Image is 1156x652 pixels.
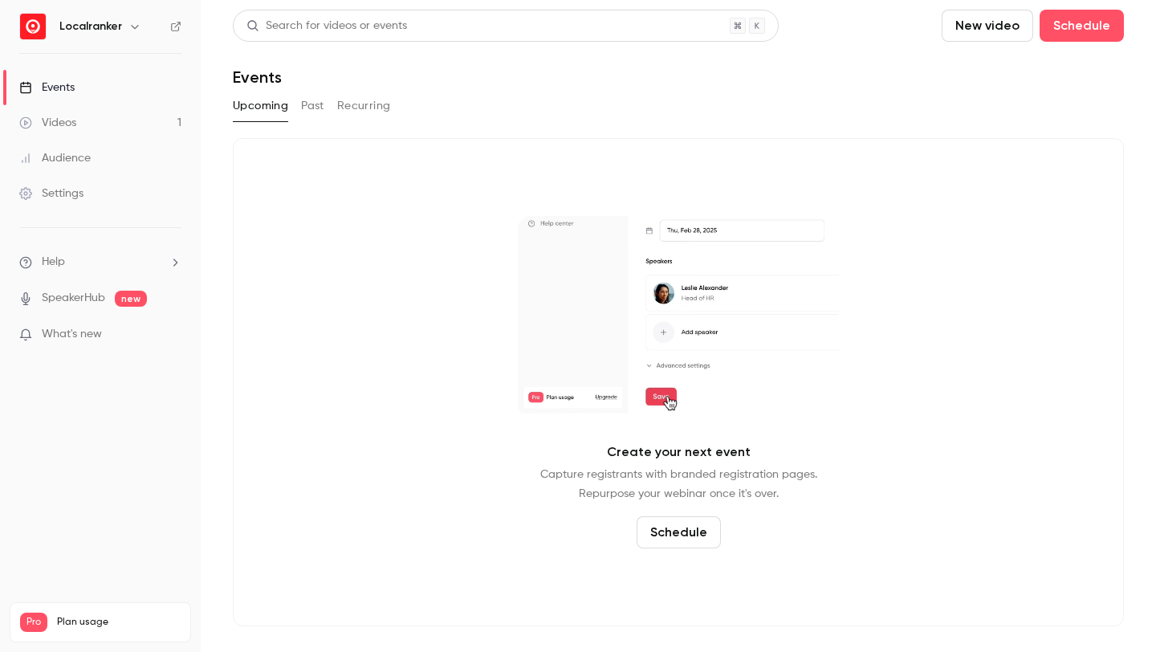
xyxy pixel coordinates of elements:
span: Help [42,254,65,271]
span: Plan usage [57,616,181,629]
p: Capture registrants with branded registration pages. Repurpose your webinar once it's over. [540,465,817,503]
span: What's new [42,326,102,343]
button: Recurring [337,93,391,119]
p: Create your next event [607,442,751,462]
button: New video [942,10,1033,42]
div: Audience [19,150,91,166]
span: new [115,291,147,307]
button: Past [301,93,324,119]
div: Events [19,79,75,96]
li: help-dropdown-opener [19,254,181,271]
span: Pro [20,613,47,632]
button: Upcoming [233,93,288,119]
h6: Localranker [59,18,122,35]
div: Settings [19,185,83,202]
h1: Events [233,67,282,87]
a: SpeakerHub [42,290,105,307]
img: Localranker [20,14,46,39]
button: Schedule [1040,10,1124,42]
button: Schedule [637,516,721,548]
div: Videos [19,115,76,131]
div: Search for videos or events [246,18,407,35]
